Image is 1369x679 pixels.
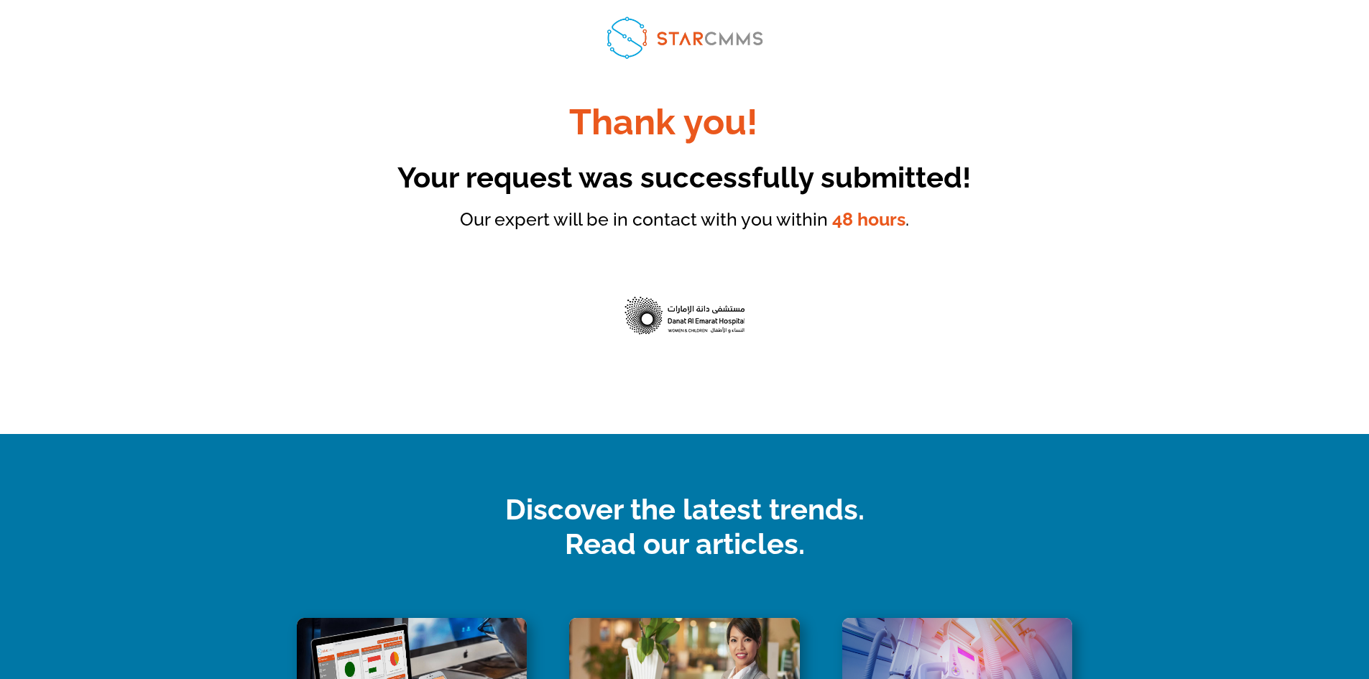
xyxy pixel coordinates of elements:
[971,187,972,188] img: capterra_tracker.gif
[397,160,971,194] span: Your request was successfully submitted!
[460,208,828,230] span: Our expert will be in contact with you within
[505,492,865,560] span: Discover the latest trends. Read our articles.
[599,9,770,65] img: STAR-Logo
[832,208,905,230] strong: 48 hours
[582,269,787,369] img: hospital (1)
[297,208,1073,230] div: .
[254,104,1073,147] h1: Thank you!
